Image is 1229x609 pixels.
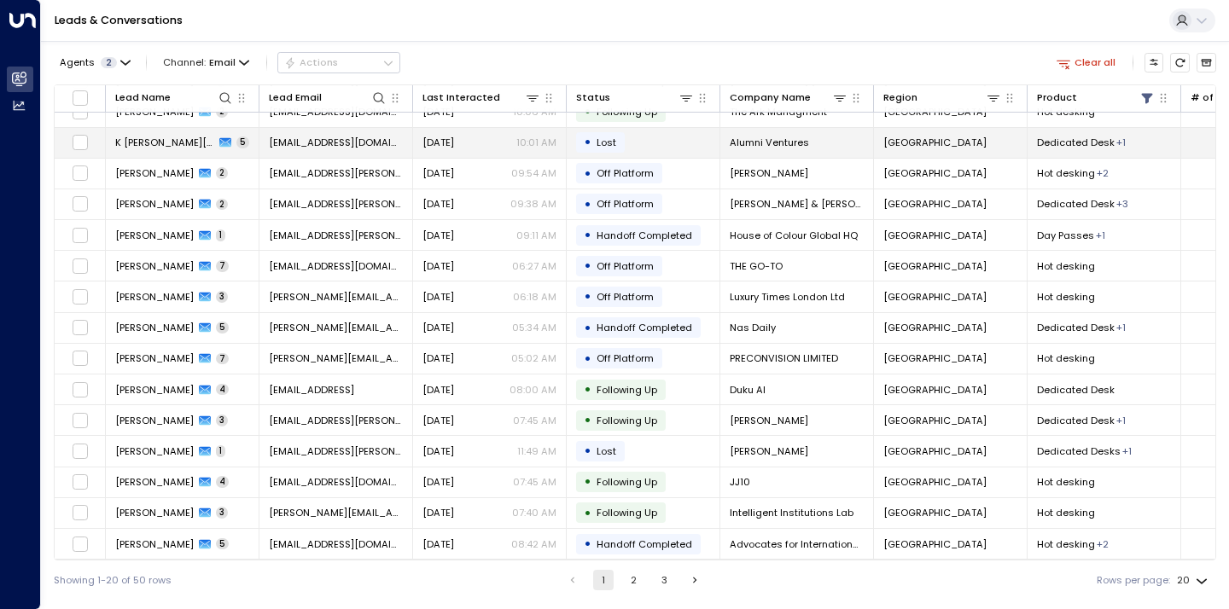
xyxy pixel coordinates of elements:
p: 09:54 AM [511,166,556,180]
span: Hot desking [1037,351,1095,365]
span: London [883,321,987,334]
span: Off Platform [597,351,654,365]
span: 1 [216,445,225,457]
div: • [584,470,591,493]
div: • [584,130,591,154]
span: 2 [216,199,228,211]
span: Following Up [597,506,657,519]
span: Toggle select row [72,134,89,151]
span: 5 [216,322,229,333]
span: London [883,506,987,519]
span: Jemima Townsend [115,197,194,211]
div: • [584,347,591,370]
div: Lead Email [269,90,387,106]
span: K Colin Van Ostern [115,136,214,149]
a: Leads & Conversations [55,13,183,27]
div: • [584,316,591,339]
span: colin@av.vc [269,136,403,149]
button: Actions [277,52,400,72]
div: • [584,409,591,432]
p: 07:45 AM [513,414,556,427]
div: Meeting Rooms [1122,444,1132,458]
span: Aug 25, 2025 [422,475,454,489]
button: Go to page 2 [624,570,644,590]
span: Off Platform [597,259,654,273]
span: Yesterday [422,197,454,211]
span: Yesterday [422,259,454,273]
p: 06:18 AM [513,290,556,304]
span: Dedicated Desk [1037,197,1115,211]
button: Customize [1145,53,1164,72]
span: Lost [597,444,616,458]
button: Agents2 [54,53,135,72]
span: London [883,166,987,180]
span: Compton [730,444,808,458]
p: 09:11 AM [516,229,556,242]
span: Agents [60,58,95,67]
span: Hot desking [1037,475,1095,489]
span: London [883,351,987,365]
span: Luxury Times London Ltd [730,290,845,304]
span: Toggle select row [72,195,89,212]
span: Toggle select row [72,319,89,336]
button: Channel:Email [158,53,255,72]
div: Status [576,90,694,106]
div: Button group with a nested menu [277,52,400,72]
span: THE GO-TO [730,259,783,273]
div: • [584,193,591,216]
p: 05:02 AM [511,351,556,365]
p: 10:01 AM [516,136,556,149]
p: 07:40 AM [512,506,556,519]
span: 7 [216,353,229,365]
div: • [584,502,591,525]
span: Toggle select all [72,90,89,107]
span: Compton [730,414,808,427]
span: London [883,444,987,458]
span: Dedicated Desk [1037,321,1115,334]
span: Handoff Completed [597,321,692,334]
span: Dedicated Desk [1037,414,1115,427]
div: Meeting Rooms,Private Office [1097,537,1109,551]
span: Hot desking [1037,259,1095,273]
span: Toggle select row [72,412,89,429]
span: andrew.mccallum@gryphonpropertypartners.com [269,290,403,304]
button: Go to page 3 [654,570,674,590]
span: Compton [730,166,808,180]
button: Clear all [1051,53,1121,72]
span: London [883,136,987,149]
p: 05:34 AM [512,321,556,334]
div: Meeting Rooms,Private Office [1097,166,1109,180]
span: London [883,414,987,427]
p: 09:38 AM [510,197,556,211]
span: Toggle select row [72,536,89,553]
span: Advocates for International Development [730,537,864,551]
span: Dedicated Desks [1037,444,1121,458]
span: Tahir Rauf [115,537,194,551]
div: Lead Name [115,90,171,106]
span: London [883,383,987,397]
span: Aug 25, 2025 [422,383,454,397]
div: Lead Email [269,90,322,106]
span: Toggle select row [72,227,89,244]
div: Company Name [730,90,811,106]
div: Last Interacted [422,90,540,106]
span: Toggle select row [72,258,89,275]
span: 7 [216,260,229,272]
span: victoire@thegoto.com [269,259,403,273]
span: Yesterday [422,229,454,242]
span: Daniel Reid [115,166,194,180]
span: Jamie M Jackson [115,475,194,489]
span: Dedicated Desk [1037,136,1115,149]
span: 5 [236,136,249,148]
span: Hot desking [1037,166,1095,180]
span: Refresh [1170,53,1190,72]
span: Toggle select row [72,288,89,305]
span: Handoff Completed [597,537,692,551]
span: Intelligent Institutions Lab [730,506,853,519]
span: London [883,537,987,551]
span: Yesterday [422,136,454,149]
button: Go to next page [684,570,705,590]
span: Dedicated Desk [1037,383,1115,397]
div: • [584,439,591,462]
span: Off Platform [597,290,654,304]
